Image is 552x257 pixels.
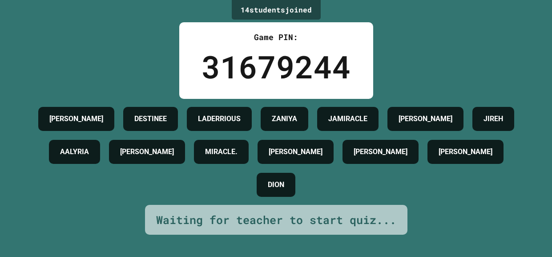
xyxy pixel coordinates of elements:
[120,147,174,157] h4: [PERSON_NAME]
[268,179,284,190] h4: DION
[156,212,396,228] div: Waiting for teacher to start quiz...
[205,147,238,157] h4: MIRACLE.
[134,114,167,124] h4: DESTINEE
[201,31,351,43] div: Game PIN:
[198,114,241,124] h4: LADERRIOUS
[201,43,351,90] div: 31679244
[269,147,322,157] h4: [PERSON_NAME]
[354,147,407,157] h4: [PERSON_NAME]
[328,114,367,124] h4: JAMIRACLE
[439,147,492,157] h4: [PERSON_NAME]
[60,147,89,157] h4: AALYRIA
[49,114,103,124] h4: [PERSON_NAME]
[272,114,297,124] h4: ZANIYA
[484,114,503,124] h4: JIREH
[399,114,452,124] h4: [PERSON_NAME]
